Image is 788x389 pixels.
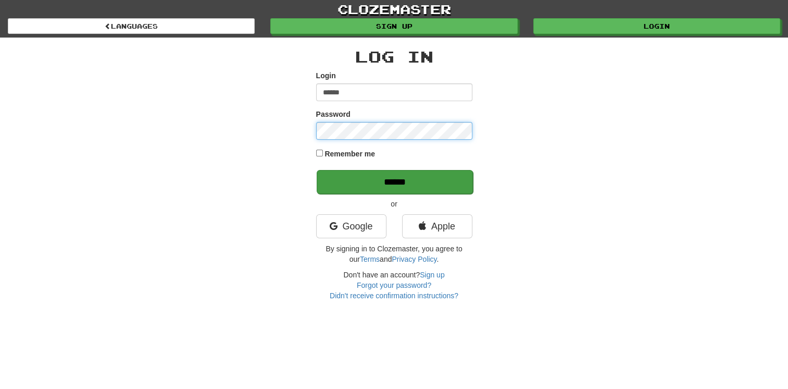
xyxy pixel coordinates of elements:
a: Sign up [270,18,517,34]
a: Forgot your password? [357,281,431,289]
h2: Log In [316,48,472,65]
a: Login [533,18,780,34]
a: Google [316,214,386,238]
a: Languages [8,18,255,34]
div: Don't have an account? [316,270,472,301]
a: Privacy Policy [392,255,436,263]
p: or [316,199,472,209]
a: Didn't receive confirmation instructions? [330,291,458,300]
label: Remember me [324,149,375,159]
a: Terms [360,255,380,263]
label: Login [316,70,336,81]
p: By signing in to Clozemaster, you agree to our and . [316,244,472,264]
a: Apple [402,214,472,238]
a: Sign up [420,271,444,279]
label: Password [316,109,351,119]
